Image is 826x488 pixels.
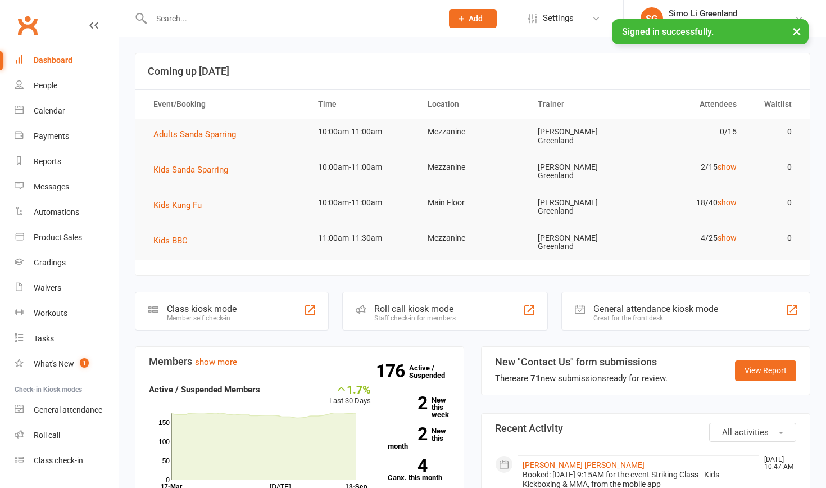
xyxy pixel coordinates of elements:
[637,90,747,119] th: Attendees
[34,132,69,141] div: Payments
[747,189,802,216] td: 0
[308,90,417,119] th: Time
[15,124,119,149] a: Payments
[34,157,61,166] div: Reports
[523,460,645,469] a: [PERSON_NAME] [PERSON_NAME]
[669,19,795,29] div: Emerald Dragon Martial Arts Pty Ltd
[718,233,737,242] a: show
[153,236,188,246] span: Kids BBC
[153,165,228,175] span: Kids Sanda Sparring
[15,48,119,73] a: Dashboard
[34,405,102,414] div: General attendance
[718,162,737,171] a: show
[388,457,427,474] strong: 4
[34,182,69,191] div: Messages
[15,326,119,351] a: Tasks
[388,395,427,412] strong: 2
[388,426,427,442] strong: 2
[409,356,459,387] a: 176Active / Suspended
[528,119,637,154] td: [PERSON_NAME] Greenland
[15,448,119,473] a: Class kiosk mode
[747,225,802,251] td: 0
[15,275,119,301] a: Waivers
[34,431,60,440] div: Roll call
[148,11,434,26] input: Search...
[528,90,637,119] th: Trainer
[34,56,72,65] div: Dashboard
[167,314,237,322] div: Member self check-in
[153,234,196,247] button: Kids BBC
[417,189,527,216] td: Main Floor
[637,189,747,216] td: 18/40
[669,8,795,19] div: Simo Li Greenland
[543,6,574,31] span: Settings
[449,9,497,28] button: Add
[148,66,797,77] h3: Coming up [DATE]
[593,304,718,314] div: General attendance kiosk mode
[34,207,79,216] div: Automations
[153,129,236,139] span: Adults Sanda Sparring
[15,397,119,423] a: General attendance kiosk mode
[153,198,210,212] button: Kids Kung Fu
[495,423,796,434] h3: Recent Activity
[149,356,450,367] h3: Members
[528,154,637,189] td: [PERSON_NAME] Greenland
[15,73,119,98] a: People
[374,314,456,322] div: Staff check-in for members
[167,304,237,314] div: Class kiosk mode
[495,372,668,385] div: There are new submissions ready for review.
[787,19,807,43] button: ×
[34,309,67,318] div: Workouts
[747,154,802,180] td: 0
[15,200,119,225] a: Automations
[329,383,371,407] div: Last 30 Days
[469,14,483,23] span: Add
[759,456,796,471] time: [DATE] 10:47 AM
[15,351,119,377] a: What's New1
[34,258,66,267] div: Gradings
[637,119,747,145] td: 0/15
[388,427,451,450] a: 2New this month
[417,225,527,251] td: Mezzanine
[15,423,119,448] a: Roll call
[153,163,236,177] button: Kids Sanda Sparring
[747,90,802,119] th: Waitlist
[388,396,451,418] a: 2New this week
[15,149,119,174] a: Reports
[195,357,237,367] a: show more
[417,90,527,119] th: Location
[153,128,244,141] button: Adults Sanda Sparring
[388,459,451,481] a: 4Canx. this month
[149,385,260,395] strong: Active / Suspended Members
[735,360,796,381] a: View Report
[34,81,57,90] div: People
[143,90,308,119] th: Event/Booking
[15,250,119,275] a: Gradings
[34,359,74,368] div: What's New
[34,334,54,343] div: Tasks
[13,11,42,39] a: Clubworx
[637,154,747,180] td: 2/15
[308,119,417,145] td: 10:00am-11:00am
[495,356,668,368] h3: New "Contact Us" form submissions
[593,314,718,322] div: Great for the front desk
[641,7,663,30] div: SG
[308,154,417,180] td: 10:00am-11:00am
[308,189,417,216] td: 10:00am-11:00am
[80,358,89,368] span: 1
[15,225,119,250] a: Product Sales
[34,233,82,242] div: Product Sales
[528,189,637,225] td: [PERSON_NAME] Greenland
[34,283,61,292] div: Waivers
[374,304,456,314] div: Roll call kiosk mode
[722,427,769,437] span: All activities
[637,225,747,251] td: 4/25
[528,225,637,260] td: [PERSON_NAME] Greenland
[329,383,371,395] div: 1.7%
[747,119,802,145] td: 0
[718,198,737,207] a: show
[709,423,796,442] button: All activities
[376,363,409,379] strong: 176
[308,225,417,251] td: 11:00am-11:30am
[15,174,119,200] a: Messages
